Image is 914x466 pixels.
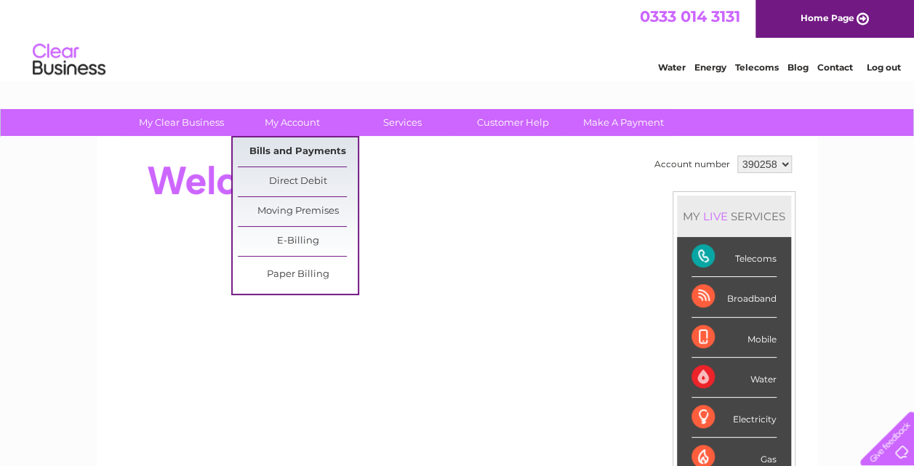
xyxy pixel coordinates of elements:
a: Blog [787,62,809,73]
a: Direct Debit [238,167,358,196]
div: Telecoms [691,237,777,277]
div: Clear Business is a trading name of Verastar Limited (registered in [GEOGRAPHIC_DATA] No. 3667643... [114,8,801,71]
img: logo.png [32,38,106,82]
div: MY SERVICES [677,196,791,237]
a: Moving Premises [238,197,358,226]
a: 0333 014 3131 [640,7,740,25]
a: Customer Help [453,109,573,136]
a: Telecoms [735,62,779,73]
div: Water [691,358,777,398]
a: Bills and Payments [238,137,358,166]
div: Electricity [691,398,777,438]
td: Account number [651,152,734,177]
div: Broadband [691,277,777,317]
a: Make A Payment [564,109,684,136]
div: Mobile [691,318,777,358]
div: LIVE [700,209,731,223]
a: My Account [232,109,352,136]
a: Services [342,109,462,136]
a: Water [658,62,686,73]
a: Energy [694,62,726,73]
a: E-Billing [238,227,358,256]
a: Contact [817,62,853,73]
a: My Clear Business [121,109,241,136]
a: Paper Billing [238,260,358,289]
a: Log out [866,62,900,73]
